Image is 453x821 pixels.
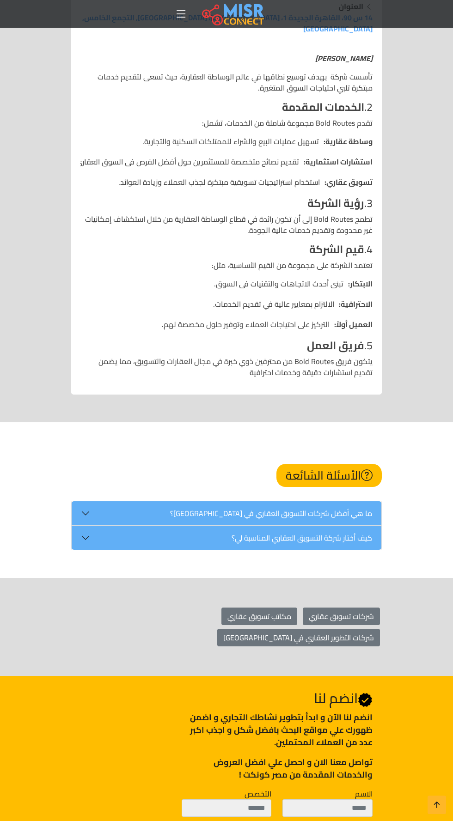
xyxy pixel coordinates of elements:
[80,156,373,167] li: تقديم نصائح متخصصة للمستثمرين حول أفضل الفرص في السوق العقاري.
[245,788,271,799] label: التخصص
[276,464,382,487] h2: الأسئلة الشائعة
[307,193,364,213] strong: رؤية الشركة
[80,260,373,271] p: تعتمد الشركة على مجموعة من القيم الأساسية، مثل:
[315,51,373,65] strong: [PERSON_NAME]
[80,356,373,378] p: يتكون فريق Bold Routes من محترفين ذوي خبرة في مجال العقارات والتسويق، مما يضمن تقديم استشارات دقي...
[182,756,373,781] p: تواصل معنا الان و احصل علي افضل العروض والخدمات المقدمة من مصر كونكت !
[304,156,373,167] strong: استشارات استثمارية:
[324,136,373,147] strong: وساطة عقارية:
[80,298,373,310] li: الالتزام بمعايير عالية في تقديم الخدمات.
[80,213,373,236] p: تطمح Bold Routes إلى أن تكون رائدة في قطاع الوساطة العقارية من خلال استكشاف إمكانيات غير محدودة و...
[309,239,364,259] strong: قيم الشركة
[80,243,373,256] h4: 4.
[80,136,373,147] li: تسهيل عمليات البيع والشراء للممتلكات السكنية والتجارية.
[339,298,373,310] strong: الاحترافية:
[282,97,364,117] strong: الخدمات المقدمة
[355,788,373,799] label: الاسم
[182,690,373,707] h2: انضم لنا
[358,693,373,707] svg: Verified account
[80,71,373,93] p: تأسست شركة بهدف توسيع نطاقها في عالم الوساطة العقارية، حيث تسعى لتقديم خدمات مبتكرة تلبي احتياجات...
[348,278,373,289] strong: الابتكار:
[307,335,364,355] strong: فريق العمل
[303,608,380,625] a: شركات تسويق عقاري
[80,319,373,330] li: التركيز على احتياجات العملاء وتوفير حلول مخصصة لهم.
[80,101,373,114] h4: 2.
[72,526,381,550] button: كيف أختار شركة التسويق العقاري المناسبة لي؟
[221,608,297,625] a: مكاتب تسويق عقاري
[72,501,381,525] button: ما هي أفضل شركات التسويق العقاري في [GEOGRAPHIC_DATA]؟
[80,278,373,289] li: تبني أحدث الاتجاهات والتقنيات في السوق.
[202,2,264,25] img: main.misr_connect
[217,629,380,646] a: شركات التطوير العقاري في [GEOGRAPHIC_DATA]
[80,197,373,210] h4: 3.
[334,319,373,330] strong: العميل أولاً:
[182,711,373,748] p: انضم لنا اﻵن و ابدأ بتطوير نشاطك التجاري و اضمن ظهورك علي مواقع البحث بافضل شكل و اجذب اكبر عدد م...
[80,176,373,188] li: استخدام استراتيجيات تسويقية مبتكرة لجذب العملاء وزيادة العوائد.
[80,339,373,352] h4: 5.
[324,176,373,188] strong: تسويق عقاري:
[80,117,373,128] p: تقدم Bold Routes مجموعة شاملة من الخدمات، تشمل:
